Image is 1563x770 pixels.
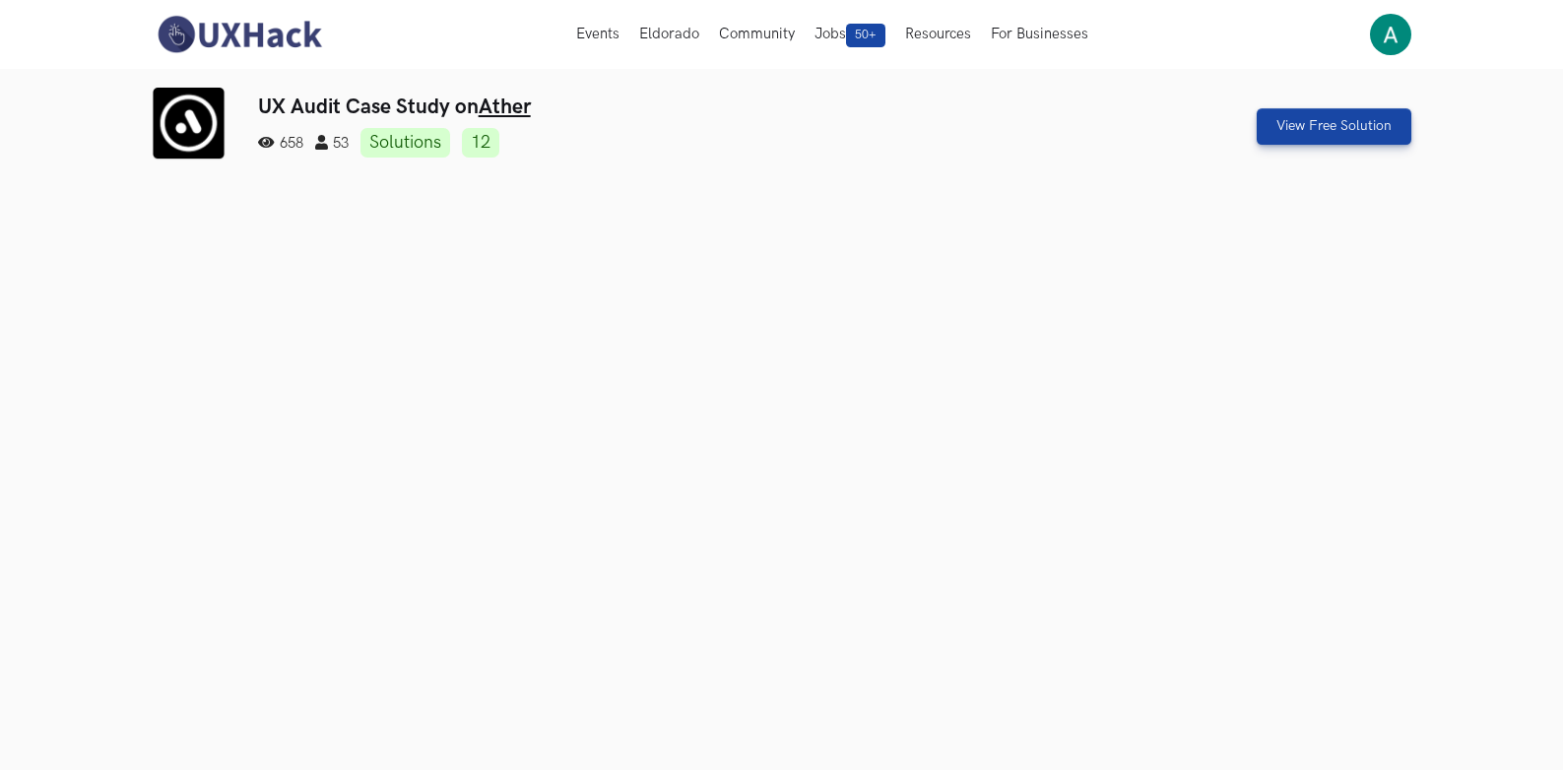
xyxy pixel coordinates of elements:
span: 658 [258,135,303,152]
a: View Free Solution [1257,108,1411,145]
img: Your profile pic [1370,14,1411,55]
span: 53 [315,135,349,152]
h3: UX Audit Case Study on [258,95,1092,119]
a: Solutions [360,128,450,158]
img: UXHack-logo.png [152,14,327,55]
img: Ather logo [152,87,226,160]
a: 12 [462,128,499,158]
a: Ather [479,95,531,119]
span: 50+ [846,24,885,47]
